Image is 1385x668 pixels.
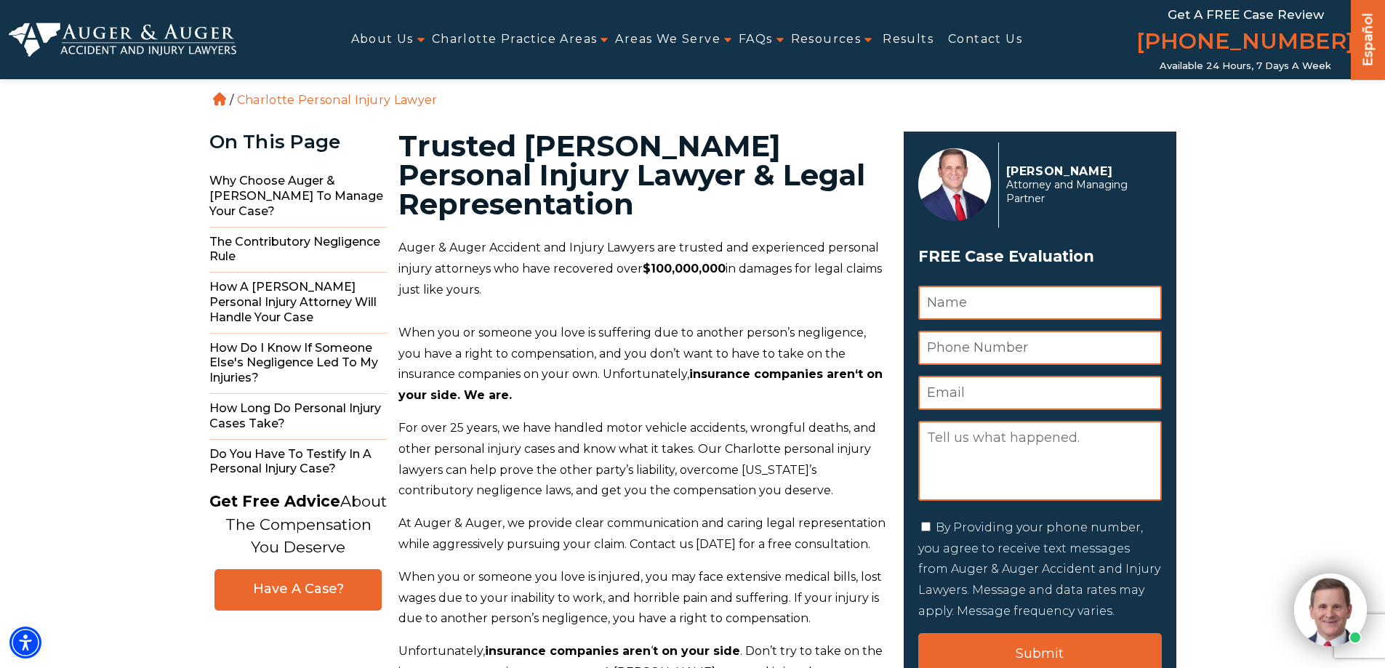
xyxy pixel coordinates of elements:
img: Intaker widget Avatar [1294,574,1367,646]
strong: Get Free Advice [209,492,340,510]
strong: $100,000,000 [643,262,726,275]
input: Email [918,376,1162,410]
div: Accessibility Menu [9,627,41,659]
h1: Trusted [PERSON_NAME] Personal Injury Lawyer & Legal Representation [398,132,886,219]
a: Contact Us [948,23,1022,56]
a: About Us [351,23,414,56]
span: Do You Have to Testify in a Personal Injury Case? [209,440,388,485]
li: Charlotte Personal Injury Lawyer [233,93,441,107]
p: For over 25 years, we have handled motor vehicle accidents, wrongful deaths, and other personal i... [398,418,886,502]
p: At Auger & Auger, we provide clear communication and caring legal representation while aggressive... [398,513,886,555]
span: How do I Know if Someone Else's Negligence Led to My Injuries? [209,334,388,394]
img: Herbert Auger [918,148,991,221]
p: About The Compensation You Deserve [209,490,387,559]
span: How Long do Personal Injury Cases Take? [209,394,388,440]
a: FAQs [739,23,773,56]
span: FREE Case Evaluation [918,243,1162,270]
strong: t on your side [653,644,740,658]
input: Phone Number [918,331,1162,365]
p: When you or someone you love is injured, you may face extensive medical bills, lost wages due to ... [398,567,886,629]
a: Results [883,23,934,56]
span: How a [PERSON_NAME] Personal Injury Attorney Will Handle Your Case [209,273,388,333]
a: Resources [791,23,862,56]
div: On This Page [209,132,388,153]
a: Charlotte Practice Areas [432,23,598,56]
a: Areas We Serve [615,23,720,56]
p: Auger & Auger Accident and Injury Lawyers are trusted and experienced personal injury attorneys w... [398,238,886,300]
p: [PERSON_NAME] [1006,164,1154,178]
span: The Contributory Negligence Rule [209,228,388,273]
span: Have A Case? [230,581,366,597]
a: Have A Case? [214,569,382,611]
input: Name [918,286,1162,320]
strong: insurance companies aren [485,644,651,658]
span: Why Choose Auger & [PERSON_NAME] to Manage Your Case? [209,166,388,227]
span: Attorney and Managing Partner [1006,178,1154,206]
img: Auger & Auger Accident and Injury Lawyers Logo [9,23,236,57]
span: Get a FREE Case Review [1168,7,1324,22]
label: By Providing your phone number, you agree to receive text messages from Auger & Auger Accident an... [918,520,1160,618]
a: Home [213,92,226,105]
a: [PHONE_NUMBER] [1136,25,1354,60]
p: When you or someone you love is suffering due to another person’s negligence, you have a right to... [398,323,886,406]
span: Available 24 Hours, 7 Days a Week [1160,60,1331,72]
